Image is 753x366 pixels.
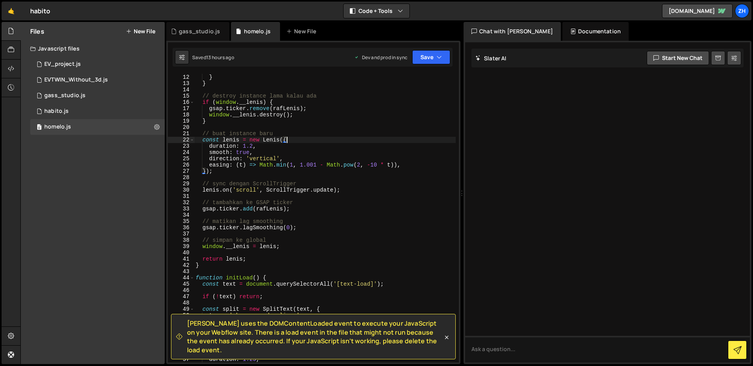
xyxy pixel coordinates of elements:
[168,206,195,212] div: 33
[44,108,69,115] div: habito.js
[647,51,709,65] button: Start new chat
[168,174,195,181] div: 28
[30,88,165,103] div: 13378/43790.js
[464,22,561,41] div: Chat with [PERSON_NAME]
[168,231,195,237] div: 37
[344,4,409,18] button: Code + Tools
[168,256,195,262] div: 41
[168,199,195,206] div: 32
[168,105,195,112] div: 17
[168,162,195,168] div: 26
[168,294,195,300] div: 47
[168,275,195,281] div: 44
[168,350,195,356] div: 56
[168,181,195,187] div: 29
[168,143,195,149] div: 23
[168,156,195,162] div: 25
[244,27,271,35] div: homelo.js
[168,243,195,250] div: 39
[475,54,507,62] h2: Slater AI
[30,6,50,16] div: habito
[168,149,195,156] div: 24
[354,54,407,61] div: Dev and prod in sync
[168,319,195,325] div: 51
[168,168,195,174] div: 27
[30,27,44,36] h2: Files
[168,287,195,294] div: 46
[168,344,195,350] div: 55
[286,27,319,35] div: New File
[168,93,195,99] div: 15
[168,250,195,256] div: 40
[168,306,195,312] div: 49
[168,193,195,199] div: 31
[44,61,81,68] div: EV_project.js
[168,112,195,118] div: 18
[37,125,42,131] span: 0
[168,325,195,331] div: 52
[44,123,71,130] div: homelo.js
[562,22,629,41] div: Documentation
[168,87,195,93] div: 14
[179,27,220,35] div: gass_studio.js
[168,312,195,319] div: 50
[187,319,443,354] span: [PERSON_NAME] uses the DOMContentLoaded event to execute your JavaScript on your Webflow site. Th...
[168,331,195,337] div: 53
[735,4,749,18] a: zh
[168,268,195,275] div: 43
[168,99,195,105] div: 16
[168,225,195,231] div: 36
[168,124,195,130] div: 20
[412,50,450,64] button: Save
[168,300,195,306] div: 48
[30,72,165,88] div: 13378/41195.js
[30,119,165,135] div: 13378/44011.js
[168,237,195,243] div: 38
[168,118,195,124] div: 19
[2,2,21,20] a: 🤙
[168,337,195,344] div: 54
[168,262,195,268] div: 42
[126,28,155,34] button: New File
[168,356,195,362] div: 57
[44,92,85,99] div: gass_studio.js
[168,212,195,218] div: 34
[168,80,195,87] div: 13
[168,130,195,137] div: 21
[206,54,234,61] div: 13 hours ago
[662,4,733,18] a: [DOMAIN_NAME]
[168,218,195,225] div: 35
[192,54,234,61] div: Saved
[168,187,195,193] div: 30
[168,281,195,287] div: 45
[30,56,165,72] div: 13378/40224.js
[168,74,195,80] div: 12
[44,76,108,83] div: EVTWIN_Without_3d.js
[168,137,195,143] div: 22
[21,41,165,56] div: Javascript files
[30,103,165,119] div: 13378/33578.js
